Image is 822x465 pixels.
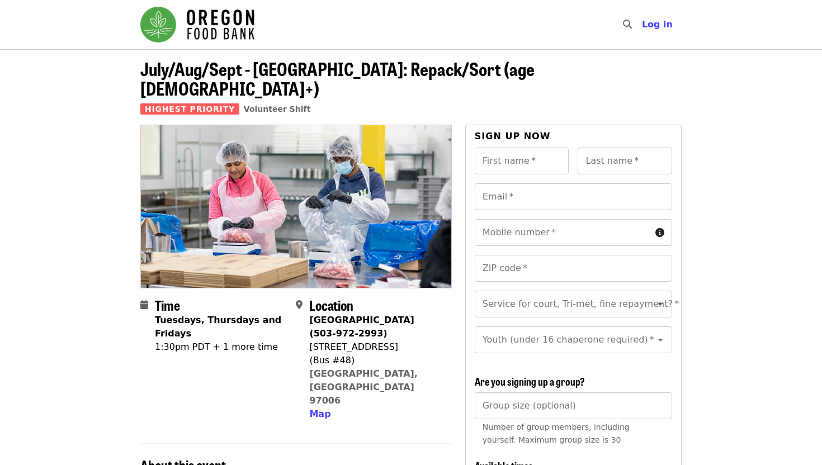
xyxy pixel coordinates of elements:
[475,255,672,282] input: ZIP code
[633,13,682,36] button: Log in
[155,295,180,315] span: Time
[244,105,311,113] a: Volunteer Shift
[140,103,239,115] span: Highest Priority
[483,423,630,444] span: Number of group members, including yourself. Maximum group size is 30
[623,19,632,30] i: search icon
[155,315,281,339] strong: Tuesdays, Thursdays and Fridays
[140,55,535,101] span: July/Aug/Sept - [GEOGRAPHIC_DATA]: Repack/Sort (age [DEMOGRAPHIC_DATA]+)
[475,374,585,388] span: Are you signing up a group?
[653,296,668,312] button: Open
[296,300,303,310] i: map-marker-alt icon
[655,227,664,238] i: circle-info icon
[578,148,672,174] input: Last name
[141,125,451,287] img: July/Aug/Sept - Beaverton: Repack/Sort (age 10+) organized by Oregon Food Bank
[309,315,414,339] strong: [GEOGRAPHIC_DATA] (503-972-2993)
[140,300,148,310] i: calendar icon
[475,131,551,141] span: Sign up now
[309,368,418,406] a: [GEOGRAPHIC_DATA], [GEOGRAPHIC_DATA] 97006
[475,392,672,419] input: [object Object]
[475,183,672,210] input: Email
[309,407,330,421] button: Map
[140,7,254,42] img: Oregon Food Bank - Home
[475,219,651,246] input: Mobile number
[309,295,353,315] span: Location
[653,332,668,348] button: Open
[155,340,287,354] div: 1:30pm PDT + 1 more time
[309,340,442,354] div: [STREET_ADDRESS]
[642,19,673,30] span: Log in
[475,148,569,174] input: First name
[639,11,648,38] input: Search
[309,409,330,419] span: Map
[309,354,442,367] div: (Bus #48)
